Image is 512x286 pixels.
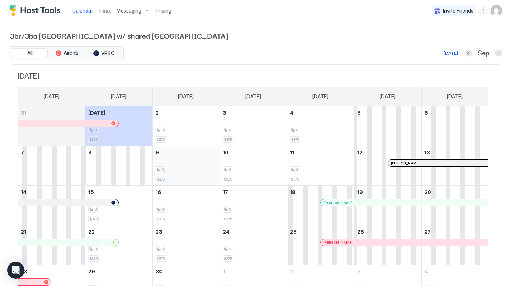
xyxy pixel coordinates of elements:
[21,149,24,156] span: 7
[421,186,488,225] td: September 20, 2025
[156,229,162,235] span: 23
[421,106,488,146] td: September 6, 2025
[495,50,502,57] button: Next month
[354,225,421,238] a: September 26, 2025
[444,50,458,56] div: [DATE]
[21,110,26,116] span: 31
[85,225,152,265] td: September 22, 2025
[85,106,152,119] a: September 1, 2025
[296,128,298,132] span: 3
[422,225,489,238] a: September 27, 2025
[357,229,364,235] span: 26
[291,137,299,142] span: $375
[27,50,33,56] span: All
[7,262,24,279] div: Open Intercom Messenger
[354,146,421,186] td: September 12, 2025
[290,110,294,116] span: 4
[104,87,134,106] a: Monday
[443,49,459,58] button: [DATE]
[152,186,220,225] td: September 16, 2025
[157,256,165,261] span: $375
[290,149,294,156] span: 11
[443,8,473,14] span: Invite Friends
[324,240,485,245] div: [PERSON_NAME]
[153,265,220,278] a: September 30, 2025
[357,268,361,275] span: 3
[229,207,231,212] span: 3
[354,186,421,225] td: September 19, 2025
[94,207,97,212] span: 3
[49,48,85,58] button: Airbnb
[354,106,421,146] td: September 5, 2025
[220,225,287,238] a: September 24, 2025
[85,146,152,186] td: September 8, 2025
[479,6,488,15] div: menu
[424,268,428,275] span: 4
[224,137,232,142] span: $375
[421,225,488,265] td: September 27, 2025
[156,268,163,275] span: 30
[88,189,94,195] span: 15
[447,93,463,100] span: [DATE]
[85,106,152,146] td: September 1, 2025
[18,72,494,81] span: [DATE]
[354,146,421,159] a: September 12, 2025
[220,265,287,278] a: October 1, 2025
[287,225,354,238] a: September 25, 2025
[220,146,287,186] td: September 10, 2025
[10,5,64,16] a: Host Tools Logo
[354,225,421,265] td: September 26, 2025
[422,106,489,119] a: September 6, 2025
[86,48,122,58] button: VRBO
[324,240,353,245] span: [PERSON_NAME]
[287,265,354,278] a: October 2, 2025
[12,48,48,58] button: All
[88,268,95,275] span: 29
[10,30,502,41] span: 3br/3ba [GEOGRAPHIC_DATA] w/ shared [GEOGRAPHIC_DATA]
[220,186,287,199] a: September 17, 2025
[290,189,295,195] span: 18
[291,177,299,182] span: $375
[89,217,98,221] span: $375
[287,186,354,225] td: September 18, 2025
[424,110,428,116] span: 6
[85,265,152,278] a: September 29, 2025
[152,146,220,186] td: September 9, 2025
[224,256,232,261] span: $375
[153,106,220,119] a: September 2, 2025
[238,87,268,106] a: Wednesday
[357,110,361,116] span: 5
[157,177,165,182] span: $375
[287,106,354,119] a: September 4, 2025
[18,186,85,225] td: September 14, 2025
[178,93,194,100] span: [DATE]
[89,256,98,261] span: $375
[152,106,220,146] td: September 2, 2025
[357,189,363,195] span: 19
[152,225,220,265] td: September 23, 2025
[36,87,67,106] a: Sunday
[89,137,98,142] span: $375
[224,177,232,182] span: $375
[94,128,97,132] span: 3
[156,189,161,195] span: 16
[223,149,228,156] span: 10
[111,93,127,100] span: [DATE]
[220,106,287,146] td: September 3, 2025
[156,8,171,14] span: Pricing
[21,229,26,235] span: 21
[324,201,485,205] div: [PERSON_NAME]
[354,265,421,278] a: October 3, 2025
[422,146,489,159] a: September 13, 2025
[380,93,395,100] span: [DATE]
[440,87,470,106] a: Saturday
[153,225,220,238] a: September 23, 2025
[85,225,152,238] a: September 22, 2025
[162,167,164,172] span: 3
[156,149,159,156] span: 9
[357,149,363,156] span: 12
[290,268,293,275] span: 2
[85,186,152,199] a: September 15, 2025
[491,5,502,16] div: User profile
